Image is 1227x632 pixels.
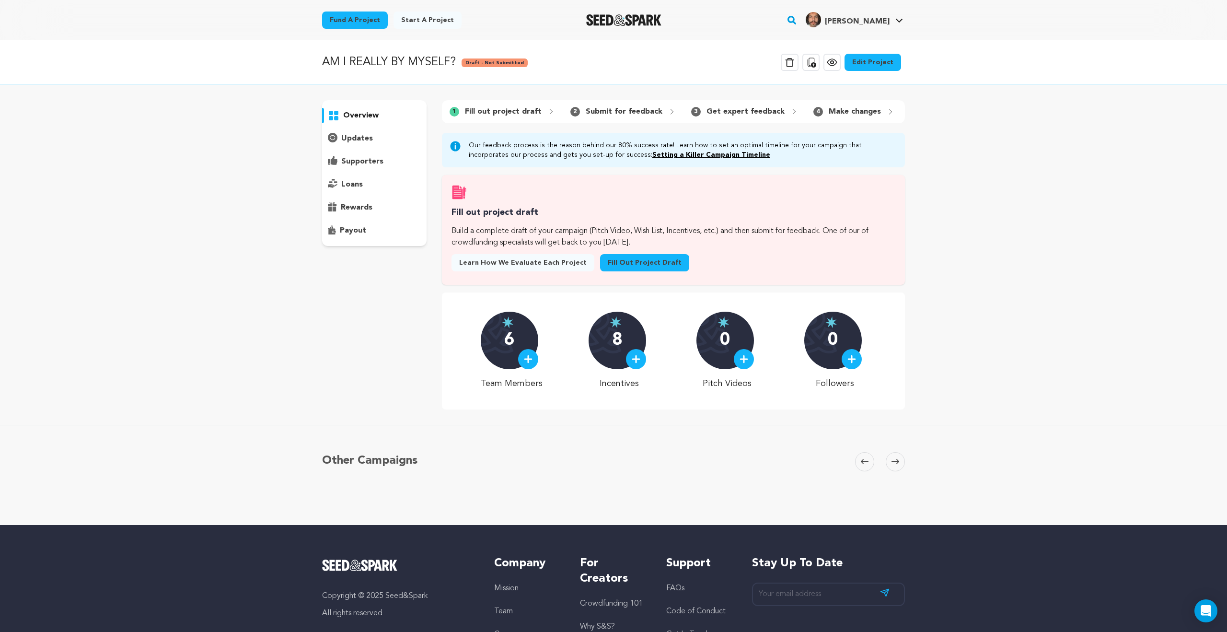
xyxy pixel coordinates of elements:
a: Setting a Killer Campaign Timeline [652,152,770,158]
span: Learn how we evaluate each project [459,258,587,268]
a: Crowdfunding 101 [580,600,643,608]
a: FAQs [666,585,684,592]
img: plus.svg [847,355,856,363]
p: Our feedback process is the reason behind our 80% success rate! Learn how to set an optimal timel... [469,140,897,160]
h5: Other Campaigns [322,452,417,469]
button: overview [322,108,427,123]
p: AM I REALLY BY MYSELF? [322,54,456,71]
h5: Support [666,556,733,571]
p: loans [341,179,363,190]
a: Fill out project draft [600,254,689,271]
a: Fund a project [322,12,388,29]
p: Get expert feedback [706,106,785,117]
div: Stanek D.'s Profile [806,12,890,27]
span: 4 [813,107,823,117]
a: Code of Conduct [666,608,726,615]
button: supporters [322,154,427,169]
img: Seed&Spark Logo Dark Mode [586,14,661,26]
span: [PERSON_NAME] [825,18,890,25]
img: plus.svg [632,355,640,363]
span: 2 [570,107,580,117]
p: 6 [504,331,514,350]
img: 2ee317a1be235c47.jpg [806,12,821,27]
a: Edit Project [845,54,901,71]
a: Stanek D.'s Profile [804,10,905,27]
p: 0 [828,331,838,350]
p: Pitch Videos [696,377,758,390]
span: Draft - Not Submitted [462,59,528,67]
button: updates [322,131,427,146]
p: Followers [804,377,866,390]
h5: For Creators [580,556,647,586]
p: 0 [720,331,730,350]
button: rewards [322,200,427,215]
span: 1 [450,107,459,117]
span: 3 [691,107,701,117]
button: loans [322,177,427,192]
img: plus.svg [740,355,748,363]
input: Your email address [752,583,905,606]
p: Team Members [481,377,543,390]
p: Fill out project draft [465,106,542,117]
a: Mission [494,585,519,592]
p: Incentives [589,377,650,390]
a: Seed&Spark Homepage [586,14,661,26]
p: Build a complete draft of your campaign (Pitch Video, Wish List, Incentives, etc.) and then submi... [451,225,895,248]
p: supporters [341,156,383,167]
a: Why S&S? [580,623,615,631]
p: overview [343,110,379,121]
p: Make changes [829,106,881,117]
p: Submit for feedback [586,106,662,117]
h3: Fill out project draft [451,206,895,220]
button: payout [322,223,427,238]
p: updates [341,133,373,144]
h5: Stay up to date [752,556,905,571]
div: Open Intercom Messenger [1194,599,1217,622]
p: Copyright © 2025 Seed&Spark [322,590,475,602]
p: All rights reserved [322,608,475,619]
span: Stanek D.'s Profile [804,10,905,30]
h5: Company [494,556,561,571]
p: 8 [612,331,622,350]
p: rewards [341,202,372,213]
a: Seed&Spark Homepage [322,560,475,571]
p: payout [340,225,366,236]
a: Learn how we evaluate each project [451,254,594,271]
img: plus.svg [524,355,532,363]
a: Start a project [394,12,462,29]
img: Seed&Spark Logo [322,560,397,571]
a: Team [494,608,513,615]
